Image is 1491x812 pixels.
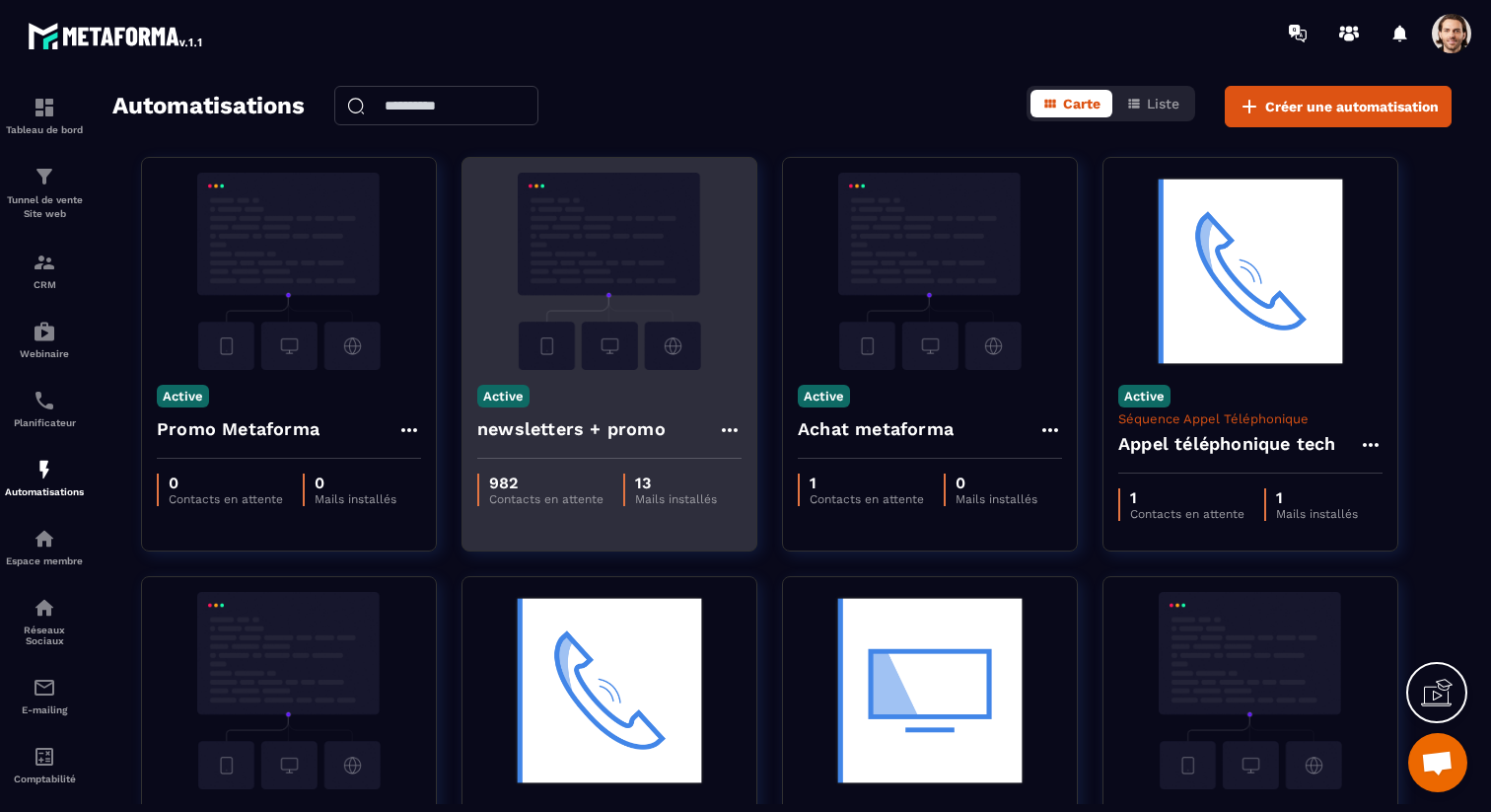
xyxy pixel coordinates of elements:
h4: newsletters + promo [477,415,666,443]
p: 1 [1276,488,1358,507]
img: automation-background [798,592,1062,789]
p: Webinaire [5,348,84,359]
p: Tableau de bord [5,124,84,135]
p: Contacts en attente [810,492,924,506]
img: automations [33,458,56,481]
a: formationformationTunnel de vente Site web [5,150,84,236]
img: automation-background [157,173,421,370]
a: accountantaccountantComptabilité [5,730,84,799]
img: email [33,676,56,700]
img: formation [33,96,56,119]
p: E-mailing [5,704,84,715]
p: Mails installés [635,492,717,506]
a: automationsautomationsAutomatisations [5,443,84,512]
img: automation-background [1118,592,1383,789]
p: Espace membre [5,555,84,566]
p: Contacts en attente [169,492,283,506]
p: Réseaux Sociaux [5,625,84,646]
button: Carte [1030,90,1112,117]
p: Tunnel de vente Site web [5,193,84,221]
span: Liste [1147,96,1179,111]
h4: Achat metaforma [798,415,954,443]
p: 13 [635,474,717,492]
img: automation-background [157,592,421,789]
p: 0 [956,474,1037,492]
img: social-network [33,596,56,620]
h4: Promo Metaforma [157,415,319,443]
button: Créer une automatisation [1225,86,1452,127]
img: automation-background [1118,173,1383,370]
img: automation-background [798,173,1062,370]
span: Carte [1063,96,1100,111]
h4: Appel téléphonique tech [1118,430,1336,458]
p: Comptabilité [5,774,84,784]
p: Contacts en attente [1130,507,1244,521]
p: CRM [5,279,84,290]
p: Mails installés [956,492,1037,506]
a: automationsautomationsEspace membre [5,512,84,581]
p: Active [157,385,209,407]
p: Automatisations [5,486,84,497]
a: social-networksocial-networkRéseaux Sociaux [5,581,84,661]
img: scheduler [33,389,56,412]
img: automations [33,527,56,551]
p: 0 [315,474,396,492]
a: automationsautomationsWebinaire [5,305,84,374]
a: schedulerschedulerPlanificateur [5,374,84,443]
button: Liste [1114,90,1191,117]
p: Contacts en attente [489,492,603,506]
p: Mails installés [1276,507,1358,521]
p: Active [477,385,530,407]
div: Ouvrir le chat [1408,733,1467,792]
p: Active [1118,385,1171,407]
span: Créer une automatisation [1265,97,1439,116]
img: automation-background [477,173,742,370]
p: 1 [1130,488,1244,507]
a: formationformationTableau de bord [5,81,84,150]
p: Mails installés [315,492,396,506]
a: formationformationCRM [5,236,84,305]
p: 0 [169,474,283,492]
p: Active [798,385,850,407]
p: 982 [489,474,603,492]
h2: Automatisations [112,86,305,127]
p: Planificateur [5,417,84,428]
p: 1 [810,474,924,492]
p: Séquence Appel Téléphonique [1118,411,1383,426]
img: logo [28,18,205,53]
a: emailemailE-mailing [5,661,84,730]
img: formation [33,251,56,274]
img: automations [33,320,56,343]
img: accountant [33,745,56,769]
img: automation-background [477,592,742,789]
img: formation [33,165,56,188]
